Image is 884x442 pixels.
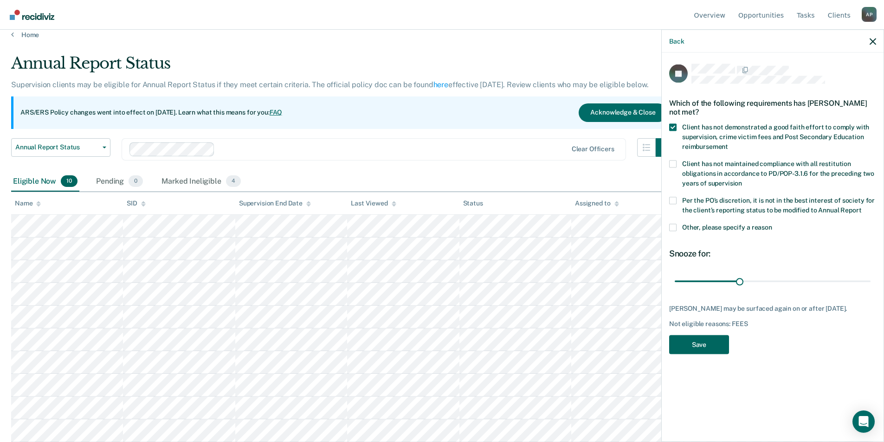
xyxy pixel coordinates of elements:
[463,199,483,207] div: Status
[10,10,54,20] img: Recidiviz
[94,172,145,192] div: Pending
[669,37,684,45] button: Back
[11,54,674,80] div: Annual Report Status
[160,172,243,192] div: Marked Ineligible
[852,410,875,433] div: Open Intercom Messenger
[682,196,875,213] span: Per the PO’s discretion, it is not in the best interest of society for the client’s reporting sta...
[11,80,648,89] p: Supervision clients may be eligible for Annual Report Status if they meet certain criteria. The o...
[669,248,876,258] div: Snooze for:
[862,7,877,22] div: A P
[129,175,143,187] span: 0
[669,320,876,328] div: Not eligible reasons: FEES
[682,123,869,150] span: Client has not demonstrated a good faith effort to comply with supervision, crime victim fees and...
[572,145,614,153] div: Clear officers
[15,199,41,207] div: Name
[239,199,311,207] div: Supervision End Date
[682,160,874,186] span: Client has not maintained compliance with all restitution obligations in accordance to PD/POP-3.1...
[433,80,448,89] a: here
[270,109,283,116] a: FAQ
[20,108,282,117] p: ARS/ERS Policy changes went into effect on [DATE]. Learn what this means for you:
[682,223,772,231] span: Other, please specify a reason
[575,199,619,207] div: Assigned to
[11,31,873,39] a: Home
[127,199,146,207] div: SID
[11,172,79,192] div: Eligible Now
[669,91,876,123] div: Which of the following requirements has [PERSON_NAME] not met?
[669,335,729,354] button: Save
[669,304,876,312] div: [PERSON_NAME] may be surfaced again on or after [DATE].
[862,7,877,22] button: Profile dropdown button
[15,143,99,151] span: Annual Report Status
[226,175,241,187] span: 4
[61,175,77,187] span: 10
[351,199,396,207] div: Last Viewed
[579,103,667,122] button: Acknowledge & Close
